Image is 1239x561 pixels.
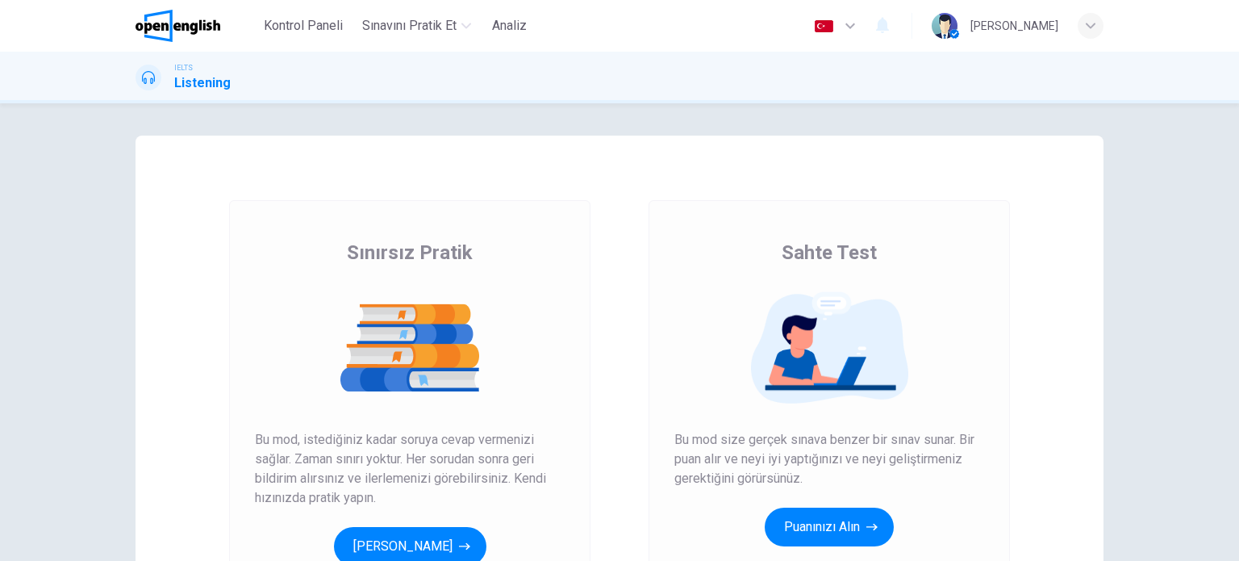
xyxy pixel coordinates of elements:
span: Sınavını Pratik Et [362,16,457,36]
span: Analiz [492,16,527,36]
button: Kontrol Paneli [257,11,349,40]
img: Profile picture [932,13,957,39]
span: Sahte Test [782,240,877,266]
span: IELTS [174,62,193,73]
img: tr [814,20,834,32]
span: Bu mod, istediğiniz kadar soruya cevap vermenizi sağlar. Zaman sınırı yoktur. Her sorudan sonra g... [255,430,565,508]
span: Bu mod size gerçek sınava benzer bir sınav sunar. Bir puan alır ve neyi iyi yaptığınızı ve neyi g... [674,430,984,488]
span: Kontrol Paneli [264,16,343,36]
h1: Listening [174,73,231,93]
button: Sınavını Pratik Et [356,11,478,40]
span: Sınırsız Pratik [347,240,473,266]
div: [PERSON_NAME] [970,16,1058,36]
button: Puanınızı Alın [765,508,894,546]
button: Analiz [484,11,536,40]
img: OpenEnglish logo [136,10,220,42]
a: OpenEnglish logo [136,10,257,42]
